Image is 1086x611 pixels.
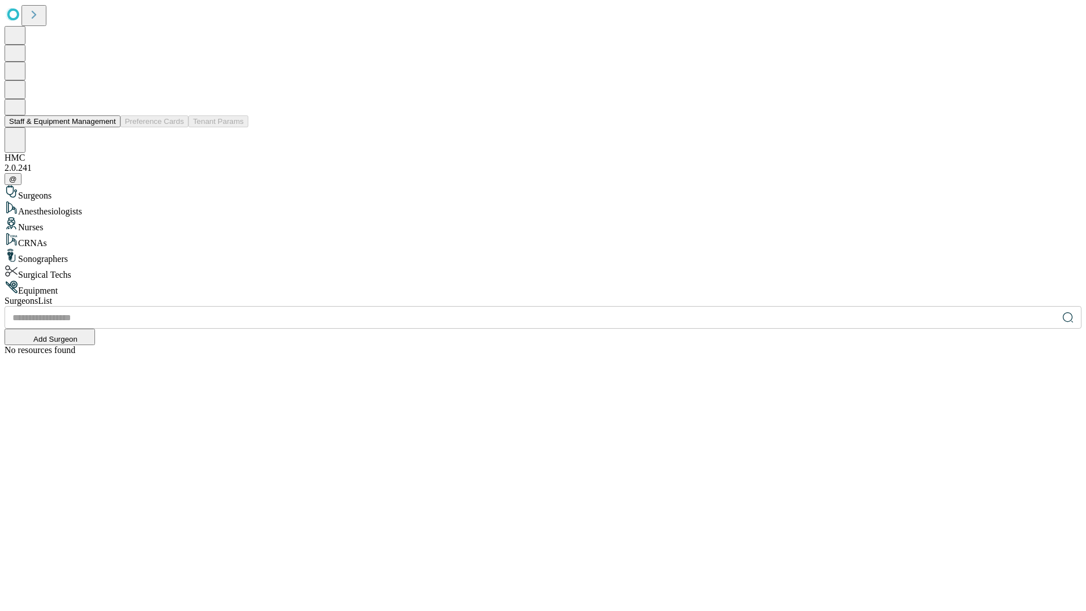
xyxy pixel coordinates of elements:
[5,329,95,345] button: Add Surgeon
[5,296,1081,306] div: Surgeons List
[5,345,1081,355] div: No resources found
[120,115,188,127] button: Preference Cards
[5,153,1081,163] div: HMC
[5,280,1081,296] div: Equipment
[5,248,1081,264] div: Sonographers
[5,201,1081,217] div: Anesthesiologists
[5,233,1081,248] div: CRNAs
[5,163,1081,173] div: 2.0.241
[5,217,1081,233] div: Nurses
[33,335,77,343] span: Add Surgeon
[9,175,17,183] span: @
[5,264,1081,280] div: Surgical Techs
[5,115,120,127] button: Staff & Equipment Management
[5,173,21,185] button: @
[5,185,1081,201] div: Surgeons
[188,115,248,127] button: Tenant Params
